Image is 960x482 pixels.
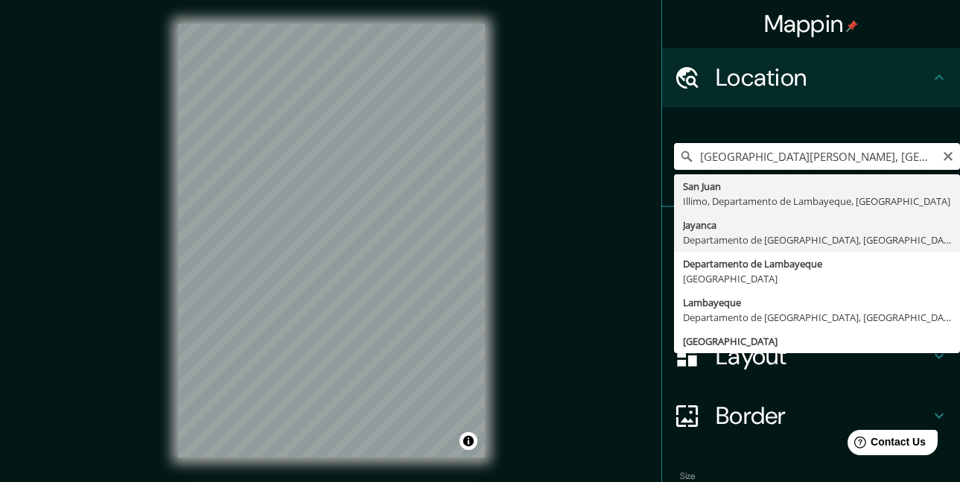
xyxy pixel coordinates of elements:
[683,179,951,194] div: San Juan
[846,20,858,32] img: pin-icon.png
[716,401,930,431] h4: Border
[683,271,951,286] div: [GEOGRAPHIC_DATA]
[716,63,930,92] h4: Location
[662,207,960,267] div: Pins
[662,267,960,326] div: Style
[716,341,930,371] h4: Layout
[683,295,951,310] div: Lambayeque
[662,48,960,107] div: Location
[662,326,960,386] div: Layout
[683,232,951,247] div: Departamento de [GEOGRAPHIC_DATA], [GEOGRAPHIC_DATA]
[827,424,944,466] iframe: Help widget launcher
[662,386,960,445] div: Border
[683,310,951,325] div: Departamento de [GEOGRAPHIC_DATA], [GEOGRAPHIC_DATA]
[683,334,951,349] div: [GEOGRAPHIC_DATA]
[178,24,485,457] canvas: Map
[683,256,951,271] div: Departamento de Lambayeque
[674,143,960,170] input: Pick your city or area
[764,9,859,39] h4: Mappin
[683,194,951,209] div: Illimo, Departamento de Lambayeque, [GEOGRAPHIC_DATA]
[942,148,954,162] button: Clear
[460,432,477,450] button: Toggle attribution
[683,218,951,232] div: Jayanca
